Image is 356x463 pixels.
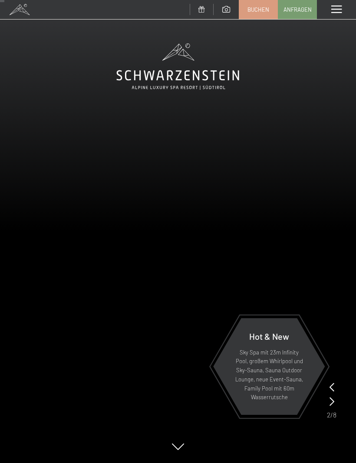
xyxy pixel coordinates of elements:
span: Hot & New [249,331,289,342]
span: / [330,410,333,420]
a: Anfragen [278,0,316,19]
p: Sky Spa mit 23m Infinity Pool, großem Whirlpool und Sky-Sauna, Sauna Outdoor Lounge, neue Event-S... [234,348,304,402]
a: Hot & New Sky Spa mit 23m Infinity Pool, großem Whirlpool und Sky-Sauna, Sauna Outdoor Lounge, ne... [213,318,326,415]
span: Buchen [247,6,269,13]
span: 2 [327,410,330,420]
span: Anfragen [283,6,312,13]
span: 8 [333,410,336,420]
a: Buchen [239,0,277,19]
